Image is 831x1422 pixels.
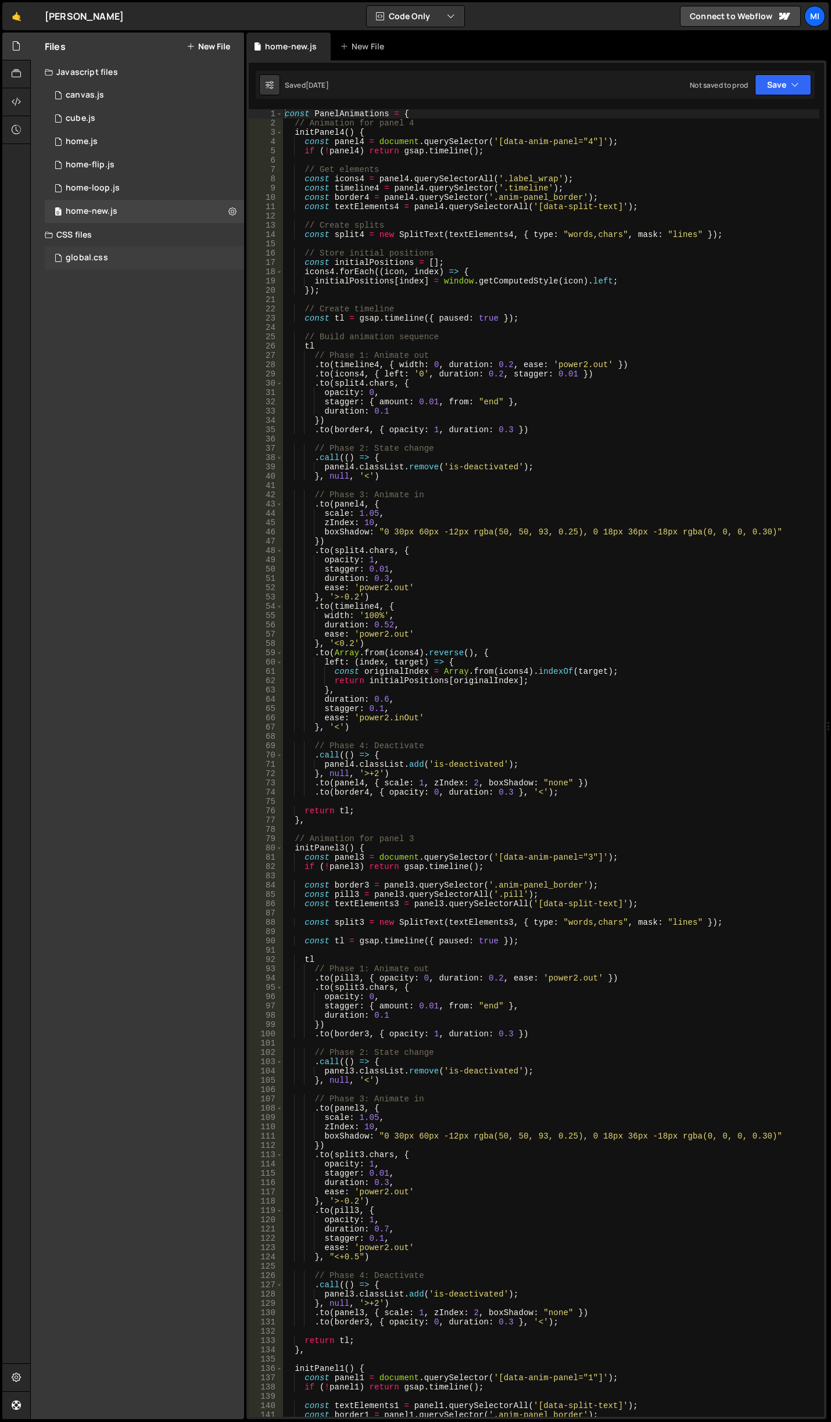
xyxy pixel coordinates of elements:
[249,555,283,565] div: 49
[249,1392,283,1401] div: 139
[45,200,244,223] div: 16715/46263.js
[249,221,283,230] div: 13
[249,1252,283,1262] div: 124
[66,206,117,217] div: home-new.js
[249,1336,283,1345] div: 133
[249,546,283,555] div: 48
[249,537,283,546] div: 47
[249,565,283,574] div: 50
[249,574,283,583] div: 51
[249,1001,283,1011] div: 97
[249,974,283,983] div: 94
[249,816,283,825] div: 77
[249,1215,283,1224] div: 120
[249,304,283,314] div: 22
[249,332,283,342] div: 25
[249,1234,283,1243] div: 122
[249,1317,283,1327] div: 131
[249,695,283,704] div: 64
[249,509,283,518] div: 44
[249,1029,283,1039] div: 100
[249,1141,283,1150] div: 112
[249,909,283,918] div: 87
[249,174,283,184] div: 8
[249,658,283,667] div: 60
[249,704,283,713] div: 65
[249,444,283,453] div: 37
[66,113,95,124] div: cube.js
[249,1373,283,1382] div: 137
[249,295,283,304] div: 21
[249,778,283,788] div: 73
[249,146,283,156] div: 5
[249,602,283,611] div: 54
[249,323,283,332] div: 24
[249,388,283,397] div: 31
[249,156,283,165] div: 6
[249,1076,283,1085] div: 105
[249,1299,283,1308] div: 129
[340,41,389,52] div: New File
[249,667,283,676] div: 61
[249,1169,283,1178] div: 115
[66,137,98,147] div: home.js
[249,1122,283,1132] div: 110
[249,890,283,899] div: 85
[249,202,283,211] div: 11
[249,1271,283,1280] div: 126
[249,119,283,128] div: 2
[31,60,244,84] div: Javascript files
[249,881,283,890] div: 84
[249,1113,283,1122] div: 109
[804,6,825,27] a: Mi
[249,369,283,379] div: 29
[45,153,244,177] div: 16715/46608.js
[249,955,283,964] div: 92
[249,583,283,592] div: 52
[249,899,283,909] div: 86
[249,1224,283,1234] div: 121
[249,1159,283,1169] div: 114
[66,183,120,193] div: home-loop.js
[249,1401,283,1410] div: 140
[249,128,283,137] div: 3
[249,862,283,871] div: 82
[249,1132,283,1141] div: 111
[249,630,283,639] div: 57
[249,1048,283,1057] div: 102
[249,685,283,695] div: 63
[249,751,283,760] div: 70
[265,41,317,52] div: home-new.js
[249,611,283,620] div: 55
[690,80,748,90] div: Not saved to prod
[249,1057,283,1066] div: 103
[249,1206,283,1215] div: 119
[249,481,283,490] div: 41
[45,40,66,53] h2: Files
[249,490,283,500] div: 42
[285,80,329,90] div: Saved
[249,1327,283,1336] div: 132
[249,797,283,806] div: 75
[249,992,283,1001] div: 96
[249,723,283,732] div: 67
[249,239,283,249] div: 15
[66,160,114,170] div: home-flip.js
[249,518,283,527] div: 45
[249,1085,283,1094] div: 106
[45,107,244,130] div: 16715/46597.js
[249,1094,283,1104] div: 107
[249,936,283,946] div: 90
[306,80,329,90] div: [DATE]
[249,1308,283,1317] div: 130
[249,843,283,853] div: 80
[249,1364,283,1373] div: 136
[249,379,283,388] div: 30
[249,416,283,425] div: 34
[367,6,464,27] button: Code Only
[249,788,283,797] div: 74
[45,246,244,270] div: 16715/45692.css
[249,1355,283,1364] div: 135
[249,462,283,472] div: 39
